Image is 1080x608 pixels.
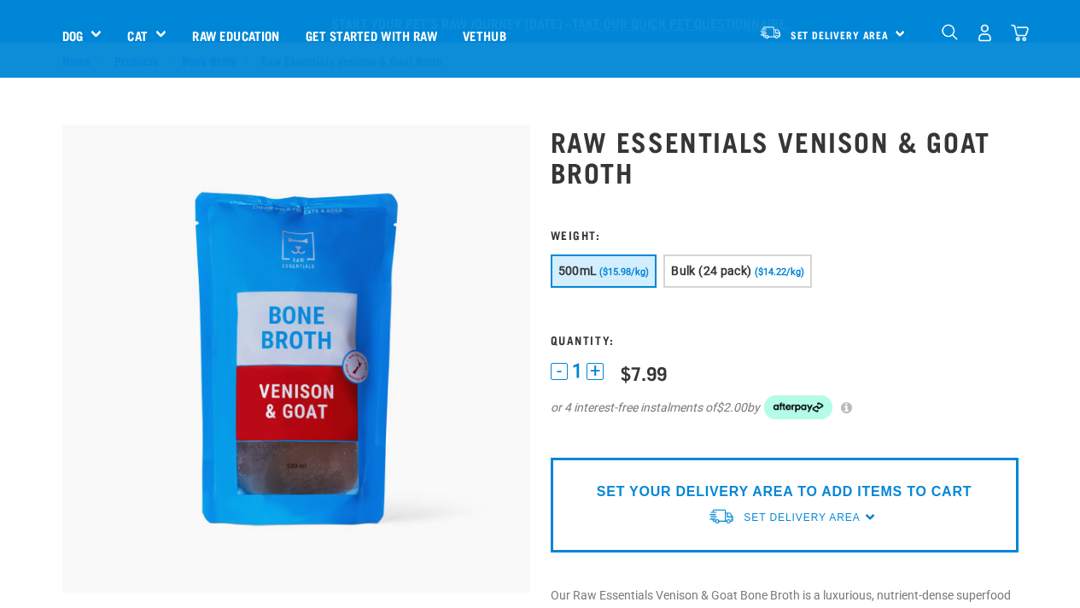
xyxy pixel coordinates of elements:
span: Bulk (24 pack) [671,264,751,278]
h3: Quantity: [551,333,1019,346]
button: 500mL ($15.98/kg) [551,254,657,288]
div: or 4 interest-free instalments of by [551,395,1019,419]
a: Cat [127,26,147,45]
a: Dog [62,26,83,45]
button: Bulk (24 pack) ($14.22/kg) [663,254,811,288]
a: Vethub [450,1,519,69]
img: Raw Essentials Venison Goat Novel Protein Hypoallergenic Bone Broth Cats & Dogs [62,125,530,593]
img: user.png [976,24,994,42]
span: $2.00 [716,399,747,417]
img: van-moving.png [708,507,735,525]
a: Raw Education [179,1,292,69]
span: ($15.98/kg) [599,266,649,278]
div: $7.99 [621,362,667,383]
img: Afterpay [764,395,832,419]
button: - [551,363,568,380]
img: van-moving.png [759,25,782,40]
h3: Weight: [551,228,1019,241]
span: 1 [572,362,582,380]
img: home-icon-1@2x.png [942,24,958,40]
span: ($14.22/kg) [755,266,804,278]
p: SET YOUR DELIVERY AREA TO ADD ITEMS TO CART [597,482,972,502]
img: home-icon@2x.png [1011,24,1029,42]
a: Get started with Raw [293,1,450,69]
span: 500mL [558,264,598,278]
h1: Raw Essentials Venison & Goat Broth [551,126,1019,187]
span: Set Delivery Area [791,32,890,38]
button: + [587,363,604,380]
span: Set Delivery Area [744,512,860,523]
